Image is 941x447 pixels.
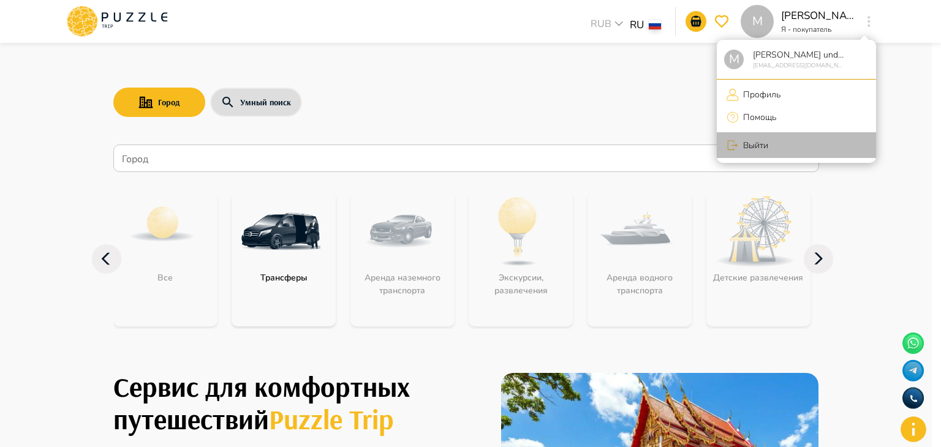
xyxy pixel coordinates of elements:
[724,50,744,69] div: M
[739,88,780,101] p: Профиль
[749,61,845,70] p: [EMAIL_ADDRESS][DOMAIN_NAME]
[749,48,845,61] p: [PERSON_NAME] undefined
[739,111,776,124] p: Помощь
[739,139,768,152] p: Выйти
